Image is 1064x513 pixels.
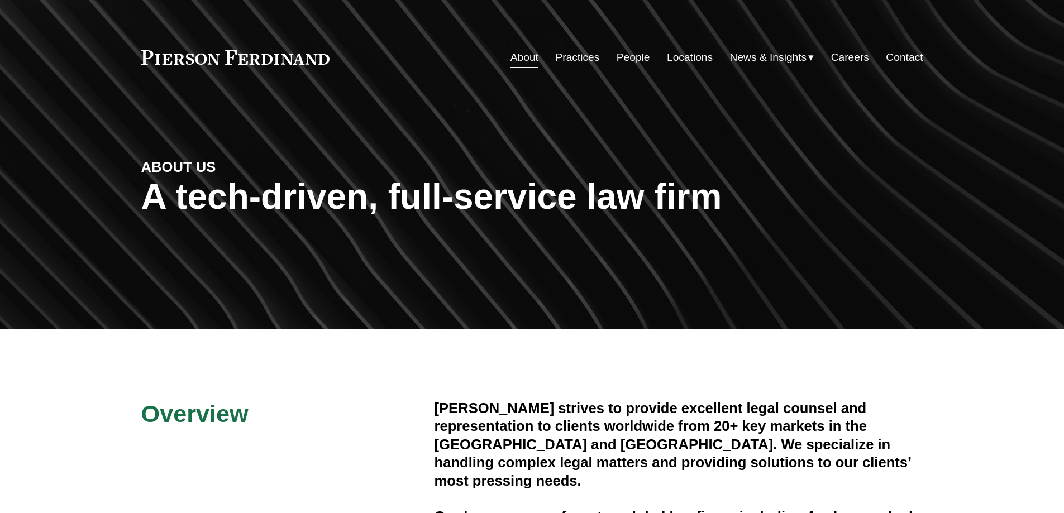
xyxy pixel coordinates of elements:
[730,48,807,68] span: News & Insights
[831,47,869,68] a: Careers
[667,47,713,68] a: Locations
[617,47,650,68] a: People
[141,159,216,175] strong: ABOUT US
[510,47,538,68] a: About
[886,47,923,68] a: Contact
[435,399,923,490] h4: [PERSON_NAME] strives to provide excellent legal counsel and representation to clients worldwide ...
[141,176,923,217] h1: A tech-driven, full-service law firm
[555,47,599,68] a: Practices
[141,400,249,427] span: Overview
[730,47,814,68] a: folder dropdown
